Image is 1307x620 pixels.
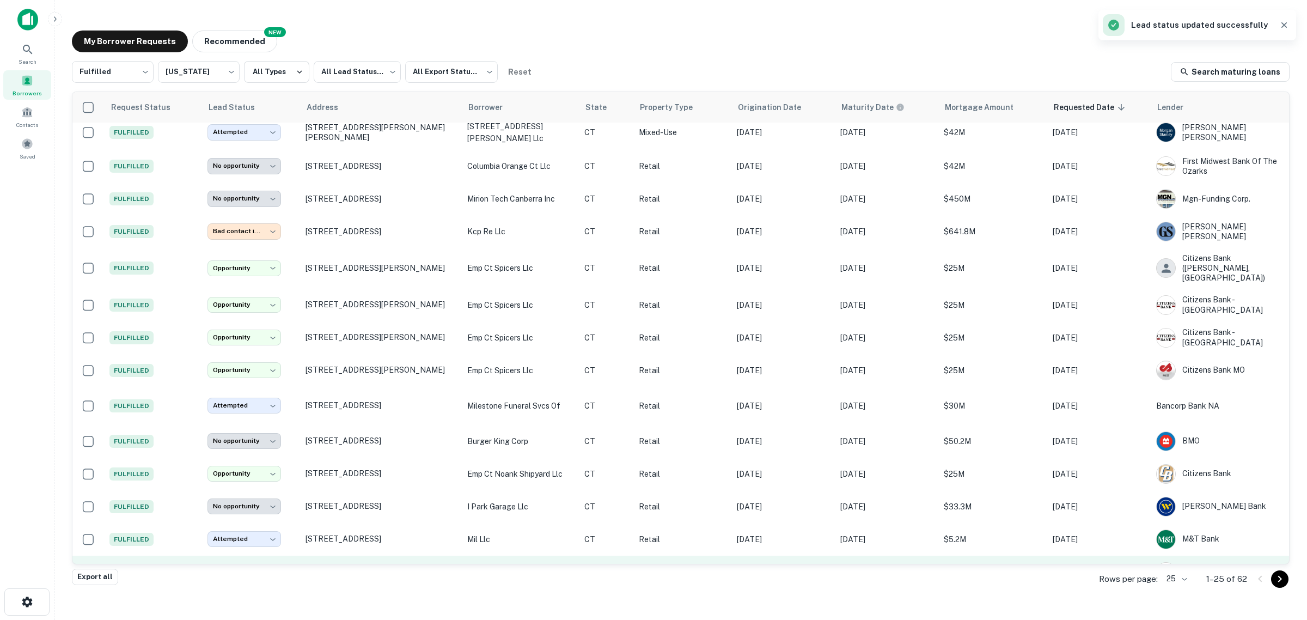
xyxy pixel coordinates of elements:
div: Opportunity [207,362,281,378]
span: Fulfilled [109,299,154,312]
p: [DATE] [1053,299,1145,311]
p: burger king corp [467,435,573,447]
div: Attempted [207,531,281,547]
img: picture [1157,497,1175,516]
p: emp ct spicers llc [467,364,573,376]
p: Retail [639,160,726,172]
img: picture [1157,123,1175,142]
div: Attempted [207,398,281,414]
img: picture [1157,222,1175,241]
span: Mortgage Amount [945,101,1028,114]
th: Mortgage Amount [938,92,1047,123]
p: [STREET_ADDRESS] [306,194,456,204]
p: [DATE] [1053,160,1145,172]
p: [DATE] [840,468,933,480]
p: [DATE] [737,435,829,447]
h6: Maturity Date [841,101,894,113]
div: Citizens Bank - [GEOGRAPHIC_DATA] [1156,295,1284,314]
button: Recommended [192,31,277,52]
button: My Borrower Requests [72,31,188,52]
div: M&T Bank [1156,530,1284,549]
span: Request Status [111,101,185,114]
p: $25M [944,332,1042,344]
p: [DATE] [1053,364,1145,376]
p: $25M [944,468,1042,480]
p: Retail [639,332,726,344]
p: [STREET_ADDRESS][PERSON_NAME] [306,365,456,375]
img: picture [1157,157,1175,175]
p: [DATE] [1053,193,1145,205]
p: [DATE] [1053,533,1145,545]
th: Borrower [462,92,579,123]
p: $641.8M [944,226,1042,238]
p: Retail [639,262,726,274]
span: Lead Status [209,101,269,114]
p: [DATE] [737,299,829,311]
span: Fulfilled [109,364,154,377]
span: Property Type [640,101,707,114]
p: $33.3M [944,501,1042,513]
img: picture [1157,465,1175,483]
button: Reset [502,61,537,83]
p: CT [584,160,628,172]
div: All Export Statuses [405,58,498,86]
img: picture [1157,563,1175,581]
p: mirion tech canberra inc [467,193,573,205]
p: $25M [944,262,1042,274]
div: All Lead Statuses [314,58,401,86]
th: Maturity dates displayed may be estimated. Please contact the lender for the most accurate maturi... [835,92,938,123]
p: Retail [639,501,726,513]
p: Retail [639,468,726,480]
p: $5.2M [944,533,1042,545]
div: 25 [1162,571,1189,587]
p: CT [584,126,628,138]
th: Lead Status [202,92,300,123]
span: Borrowers [13,89,42,98]
p: [DATE] [1053,501,1145,513]
p: [DATE] [840,501,933,513]
div: First Midwest Bank Of The Ozarks [1156,156,1284,176]
a: Search maturing loans [1171,62,1290,82]
span: Fulfilled [109,225,154,238]
div: [PERSON_NAME] Bank [1156,497,1284,516]
p: Retail [639,364,726,376]
p: $450M [944,193,1042,205]
span: Address [307,101,352,114]
p: [STREET_ADDRESS][PERSON_NAME] [306,332,456,342]
th: Origination Date [731,92,835,123]
p: CT [584,468,628,480]
p: mil llc [467,533,573,545]
p: Retail [639,299,726,311]
div: Lead status updated successfully [1103,14,1268,36]
div: Citizens Bank ([PERSON_NAME], [GEOGRAPHIC_DATA]) [1156,253,1284,283]
div: Mgn-funding Corp. [1156,189,1284,209]
p: [DATE] [1053,332,1145,344]
p: [DATE] [737,193,829,205]
span: Lender [1157,101,1198,114]
p: Retail [639,435,726,447]
p: $42M [944,126,1042,138]
div: Citizens Bank [1156,464,1284,484]
p: CT [584,262,628,274]
p: $25M [944,364,1042,376]
span: Fulfilled [109,500,154,513]
p: [DATE] [840,262,933,274]
div: Citizens Bank MO [1156,361,1284,380]
th: Request Status [104,92,202,123]
div: Chat Widget [1253,533,1307,585]
div: No opportunity [207,191,281,206]
div: NEW [264,27,286,37]
p: $25M [944,299,1042,311]
p: [STREET_ADDRESS][PERSON_NAME] [306,263,456,273]
a: Borrowers [3,70,51,100]
p: Mixed-Use [639,126,726,138]
p: Retail [639,226,726,238]
img: picture [1157,190,1175,208]
a: Search [3,39,51,68]
p: [STREET_ADDRESS][PERSON_NAME][PERSON_NAME] [306,123,456,142]
span: Origination Date [738,101,815,114]
div: Opportunity [207,466,281,482]
p: [DATE] [737,400,829,412]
